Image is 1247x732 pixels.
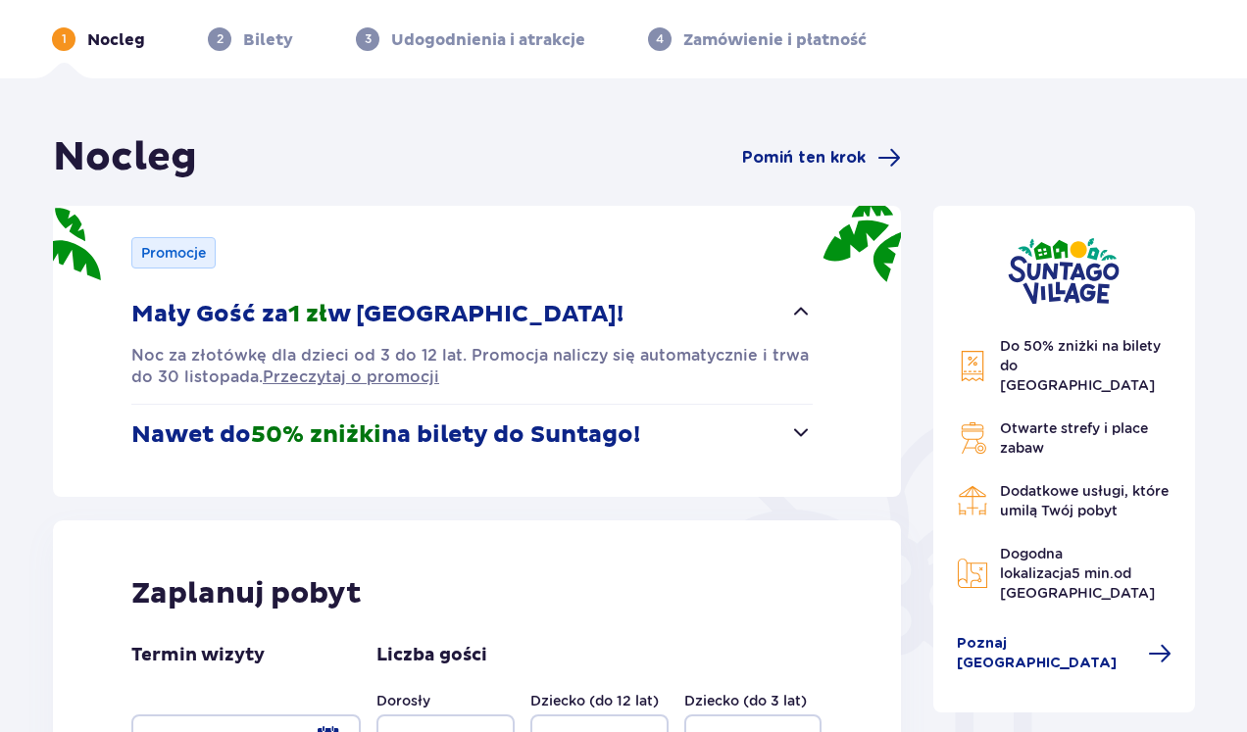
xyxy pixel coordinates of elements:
[251,420,381,450] span: 50% zniżki
[243,29,293,51] p: Bilety
[131,405,813,465] button: Nawet do50% zniżkina bilety do Suntago!
[1000,338,1161,393] span: Do 50% zniżki na bilety do [GEOGRAPHIC_DATA]
[957,485,988,516] img: Restaurant Icon
[131,575,362,612] p: Zaplanuj pobyt
[1072,565,1114,581] span: 5 min.
[684,691,807,710] label: Dziecko (do 3 lat)
[530,691,659,710] label: Dziecko (do 12 lat)
[217,30,224,48] p: 2
[131,644,265,667] p: Termin wizyty
[131,300,623,329] p: Mały Gość za w [GEOGRAPHIC_DATA]!
[391,29,585,51] p: Udogodnienia i atrakcje
[648,27,867,51] div: 4Zamówienie i płatność
[957,350,988,382] img: Discount Icon
[131,345,813,388] p: Noc za złotówkę dla dzieci od 3 do 12 lat. Promocja naliczy się automatycznie i trwa do 30 listop...
[376,644,487,667] p: Liczba gości
[957,422,988,454] img: Grill Icon
[365,30,372,48] p: 3
[957,634,1172,673] a: Poznaj [GEOGRAPHIC_DATA]
[376,691,430,710] label: Dorosły
[131,284,813,345] button: Mały Gość za1 złw [GEOGRAPHIC_DATA]!
[742,146,901,170] a: Pomiń ten krok
[208,27,293,51] div: 2Bilety
[52,27,145,51] div: 1Nocleg
[87,29,145,51] p: Nocleg
[1000,420,1148,456] span: Otwarte strefy i place zabaw
[131,420,640,450] p: Nawet do na bilety do Suntago!
[1000,483,1169,518] span: Dodatkowe usługi, które umilą Twój pobyt
[742,147,866,169] span: Pomiń ten krok
[356,27,585,51] div: 3Udogodnienia i atrakcje
[288,300,327,329] span: 1 zł
[131,345,813,388] div: Mały Gość za1 złw [GEOGRAPHIC_DATA]!
[1000,546,1155,601] span: Dogodna lokalizacja od [GEOGRAPHIC_DATA]
[53,133,197,182] h1: Nocleg
[263,366,439,388] a: Przeczytaj o promocji
[1008,237,1120,305] img: Suntago Village
[957,634,1137,673] span: Poznaj [GEOGRAPHIC_DATA]
[656,30,664,48] p: 4
[62,30,67,48] p: 1
[683,29,867,51] p: Zamówienie i płatność
[141,243,206,263] p: Promocje
[957,558,988,589] img: Map Icon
